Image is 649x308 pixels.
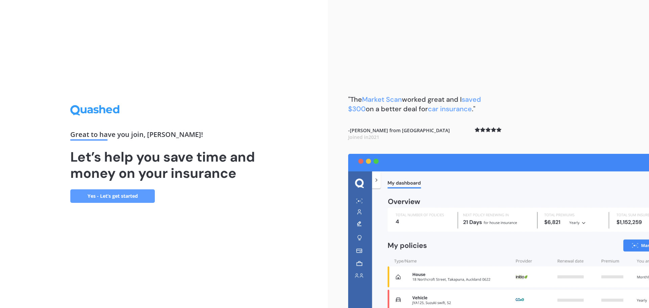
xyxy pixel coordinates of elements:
[70,131,258,141] div: Great to have you join , [PERSON_NAME] !
[362,95,402,104] span: Market Scan
[70,149,258,181] h1: Let’s help you save time and money on your insurance
[348,95,481,113] span: saved $300
[70,189,155,203] a: Yes - Let’s get started
[348,134,379,140] span: Joined in 2021
[348,154,649,308] img: dashboard.webp
[428,104,472,113] span: car insurance
[348,127,450,140] b: - [PERSON_NAME] from [GEOGRAPHIC_DATA]
[348,95,481,113] b: "The worked great and I on a better deal for ."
